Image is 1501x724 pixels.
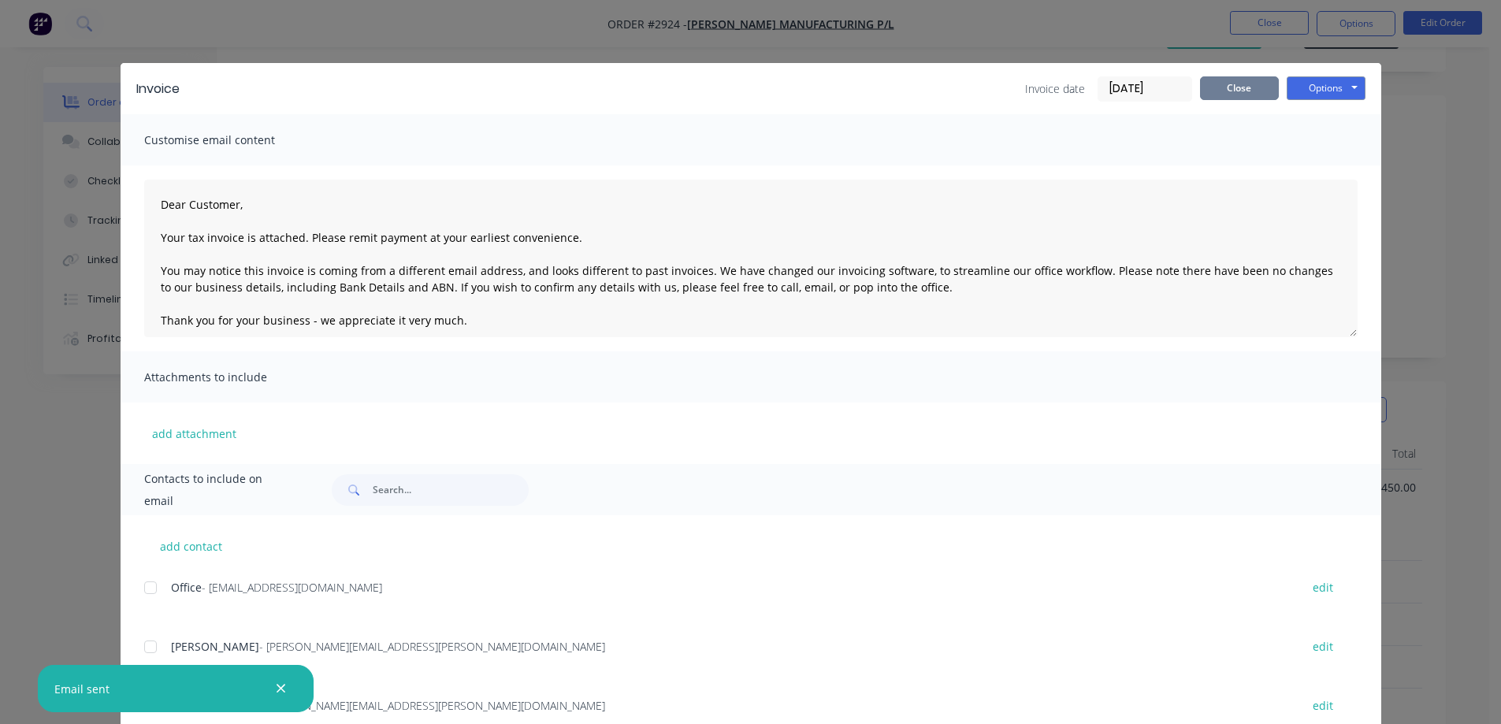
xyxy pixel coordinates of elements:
button: edit [1303,695,1343,716]
textarea: Dear Customer, Your tax invoice is attached. Please remit payment at your earliest convenience. Y... [144,180,1358,337]
span: - [PERSON_NAME][EMAIL_ADDRESS][PERSON_NAME][DOMAIN_NAME] [259,639,605,654]
span: Office [171,580,202,595]
span: Customise email content [144,129,318,151]
span: Attachments to include [144,366,318,388]
button: add contact [144,534,239,558]
div: Email sent [54,681,110,697]
button: Close [1200,76,1279,100]
input: Search... [373,474,529,506]
span: - [PERSON_NAME][EMAIL_ADDRESS][PERSON_NAME][DOMAIN_NAME] [259,698,605,713]
span: Contacts to include on email [144,468,293,512]
button: edit [1303,636,1343,657]
div: Invoice [136,80,180,98]
button: Options [1287,76,1365,100]
span: Invoice date [1025,80,1085,97]
button: add attachment [144,421,244,445]
button: edit [1303,577,1343,598]
span: [PERSON_NAME] [171,639,259,654]
span: - [EMAIL_ADDRESS][DOMAIN_NAME] [202,580,382,595]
